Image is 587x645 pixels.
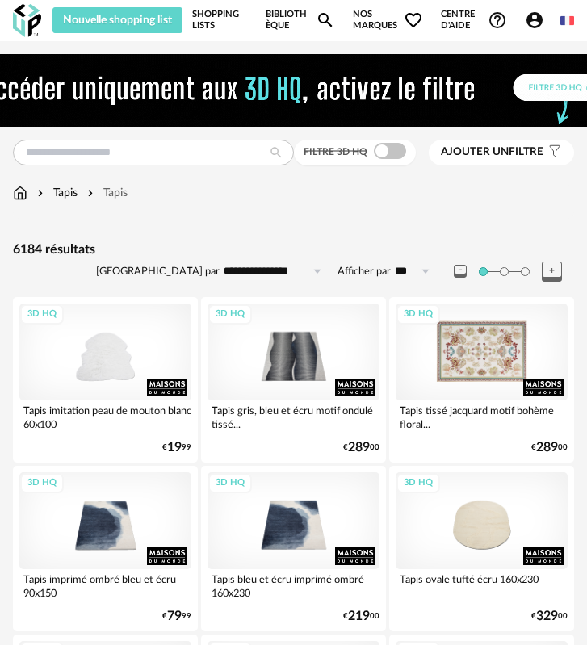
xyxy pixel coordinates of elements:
[162,611,191,622] div: € 99
[488,10,507,30] span: Help Circle Outline icon
[560,14,574,27] img: fr
[316,10,335,30] span: Magnify icon
[208,473,252,493] div: 3D HQ
[441,146,509,157] span: Ajouter un
[525,10,544,30] span: Account Circle icon
[338,265,391,279] label: Afficher par
[13,185,27,201] img: svg+xml;base64,PHN2ZyB3aWR0aD0iMTYiIGhlaWdodD0iMTciIHZpZXdCb3g9IjAgMCAxNiAxNyIgZmlsbD0ibm9uZSIgeG...
[208,569,379,601] div: Tapis bleu et écru imprimé ombré 160x230
[13,241,574,258] div: 6184 résultats
[96,265,220,279] label: [GEOGRAPHIC_DATA] par
[201,466,386,631] a: 3D HQ Tapis bleu et écru imprimé ombré 160x230 €21900
[429,140,574,165] button: Ajouter unfiltre Filter icon
[389,297,574,463] a: 3D HQ Tapis tissé jacquard motif bohème floral... €28900
[536,611,558,622] span: 329
[20,473,64,493] div: 3D HQ
[167,611,182,622] span: 79
[396,569,568,601] div: Tapis ovale tufté écru 160x230
[396,400,568,433] div: Tapis tissé jacquard motif bohème floral...
[167,442,182,453] span: 19
[348,611,370,622] span: 219
[208,304,252,325] div: 3D HQ
[34,185,47,201] img: svg+xml;base64,PHN2ZyB3aWR0aD0iMTYiIGhlaWdodD0iMTYiIHZpZXdCb3g9IjAgMCAxNiAxNiIgZmlsbD0ibm9uZSIgeG...
[13,4,41,37] img: OXP
[441,145,543,159] span: filtre
[348,442,370,453] span: 289
[343,442,379,453] div: € 00
[404,10,423,30] span: Heart Outline icon
[353,7,423,33] span: Nos marques
[525,10,551,30] span: Account Circle icon
[304,147,367,157] span: Filtre 3D HQ
[13,297,198,463] a: 3D HQ Tapis imitation peau de mouton blanc 60x100 €1999
[441,9,506,32] span: Centre d'aideHelp Circle Outline icon
[52,7,183,33] button: Nouvelle shopping list
[34,185,78,201] div: Tapis
[192,7,248,33] a: Shopping Lists
[266,7,334,33] a: BibliothèqueMagnify icon
[536,442,558,453] span: 289
[531,442,568,453] div: € 00
[208,400,379,433] div: Tapis gris, bleu et écru motif ondulé tissé...
[343,611,379,622] div: € 00
[20,304,64,325] div: 3D HQ
[531,611,568,622] div: € 00
[543,145,562,159] span: Filter icon
[63,15,172,26] span: Nouvelle shopping list
[13,466,198,631] a: 3D HQ Tapis imprimé ombré bleu et écru 90x150 €7999
[396,304,440,325] div: 3D HQ
[396,473,440,493] div: 3D HQ
[19,569,191,601] div: Tapis imprimé ombré bleu et écru 90x150
[19,400,191,433] div: Tapis imitation peau de mouton blanc 60x100
[201,297,386,463] a: 3D HQ Tapis gris, bleu et écru motif ondulé tissé... €28900
[162,442,191,453] div: € 99
[389,466,574,631] a: 3D HQ Tapis ovale tufté écru 160x230 €32900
